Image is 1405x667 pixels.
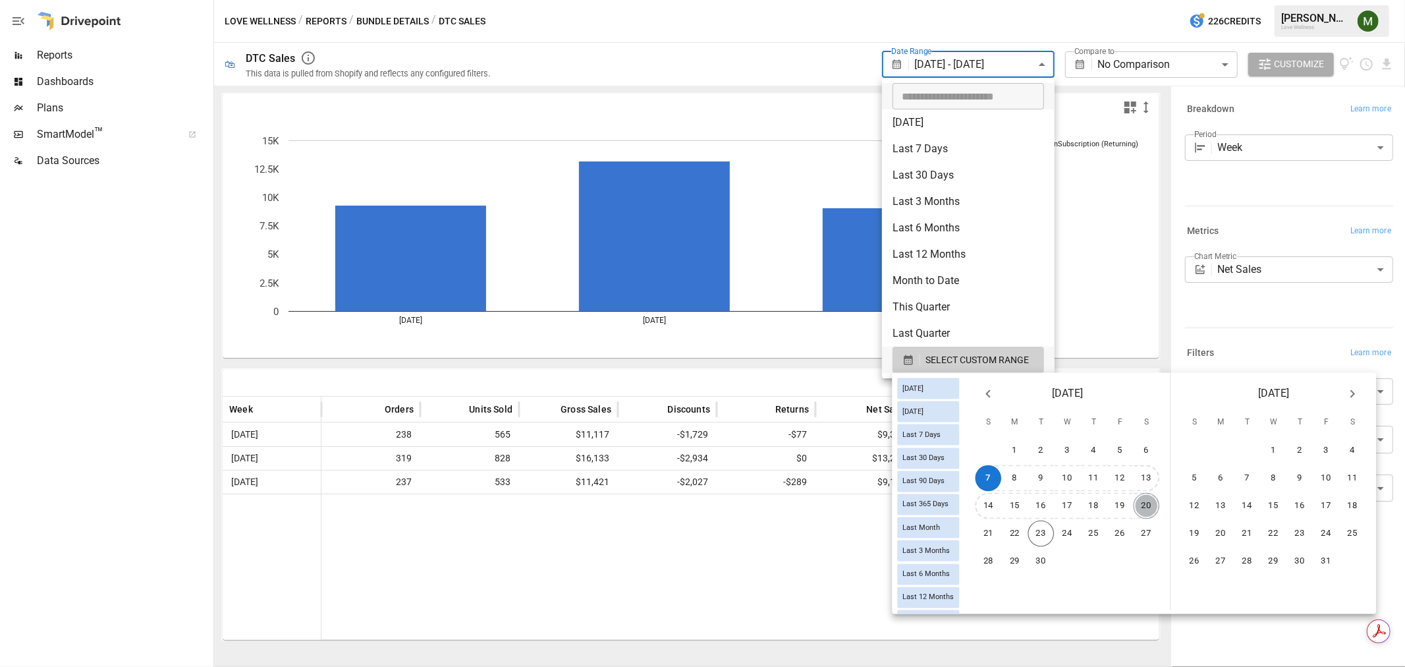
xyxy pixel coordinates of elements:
span: Last 3 Months [897,546,955,555]
button: 21 [976,521,1002,547]
span: Monday [1209,410,1232,436]
li: Last 12 Months [882,241,1055,268]
button: 7 [976,465,1002,492]
button: SELECT CUSTOM RANGE [893,347,1044,373]
span: Last 365 Days [897,500,954,509]
span: Last 6 Months [897,570,955,579]
span: Wednesday [1261,410,1285,436]
span: [DATE] [897,384,929,393]
button: 30 [1028,548,1055,575]
button: 8 [1002,465,1028,492]
span: Last 90 Days [897,477,950,486]
span: Saturday [1340,410,1364,436]
button: 13 [1208,493,1234,519]
button: Previous month [975,381,1001,407]
span: Friday [1314,410,1338,436]
div: Last 12 Months [897,587,959,608]
span: Monday [1003,410,1026,436]
button: 11 [1081,465,1107,492]
span: Last 7 Days [897,430,946,439]
span: Sunday [976,410,1000,436]
span: [DATE] [1258,385,1289,403]
button: 1 [1261,438,1287,464]
button: 15 [1002,493,1028,519]
button: 9 [1287,465,1313,492]
button: 28 [976,548,1002,575]
button: 22 [1002,521,1028,547]
span: Last 30 Days [897,454,950,463]
li: Last 7 Days [882,136,1055,162]
button: 24 [1055,521,1081,547]
li: This Quarter [882,294,1055,320]
button: 5 [1107,438,1134,464]
button: 27 [1134,521,1160,547]
span: Tuesday [1029,410,1053,436]
button: 18 [1340,493,1366,519]
button: 9 [1028,465,1055,492]
button: 19 [1182,521,1208,547]
button: 1 [1002,438,1028,464]
li: Month to Date [882,268,1055,294]
button: 30 [1287,548,1313,575]
button: 28 [1234,548,1261,575]
li: Last 30 Days [882,162,1055,188]
button: 12 [1107,465,1134,492]
button: 16 [1287,493,1313,519]
button: 12 [1182,493,1208,519]
div: Last 7 Days [897,424,959,446]
div: [DATE] [897,401,959,422]
span: Friday [1108,410,1132,436]
button: 17 [1313,493,1340,519]
span: Wednesday [1055,410,1079,436]
span: Last Month [897,523,945,532]
button: 31 [1313,548,1340,575]
div: Last 30 Days [897,448,959,469]
button: 26 [1107,521,1134,547]
li: Last Quarter [882,320,1055,347]
span: Tuesday [1235,410,1259,436]
button: 26 [1182,548,1208,575]
span: Saturday [1134,410,1158,436]
div: [DATE] [897,378,959,399]
button: 14 [1234,493,1261,519]
button: 5 [1182,465,1208,492]
span: Thursday [1288,410,1311,436]
li: [DATE] [882,109,1055,136]
button: 23 [1028,521,1055,547]
button: 25 [1081,521,1107,547]
span: Last 12 Months [897,593,959,602]
button: 29 [1002,548,1028,575]
button: 20 [1208,521,1234,547]
button: 21 [1234,521,1261,547]
button: 25 [1340,521,1366,547]
button: 3 [1313,438,1340,464]
span: [DATE] [897,407,929,416]
div: Last 90 Days [897,471,959,492]
li: Last 3 Months [882,188,1055,215]
button: 17 [1055,493,1081,519]
button: 6 [1134,438,1160,464]
button: 4 [1081,438,1107,464]
li: Last 6 Months [882,215,1055,241]
div: Last 365 Days [897,494,959,515]
div: Last Year [897,610,959,631]
button: 11 [1340,465,1366,492]
button: 4 [1340,438,1366,464]
button: 15 [1261,493,1287,519]
button: 23 [1287,521,1313,547]
button: 27 [1208,548,1234,575]
button: 22 [1261,521,1287,547]
button: 10 [1313,465,1340,492]
button: 2 [1287,438,1313,464]
button: Next month [1339,381,1365,407]
button: 18 [1081,493,1107,519]
button: 13 [1134,465,1160,492]
button: 29 [1261,548,1287,575]
div: Last 3 Months [897,540,959,562]
button: 2 [1028,438,1055,464]
button: 19 [1107,493,1134,519]
button: 7 [1234,465,1261,492]
span: Sunday [1182,410,1206,436]
span: SELECT CUSTOM RANGE [925,352,1029,368]
button: 6 [1208,465,1234,492]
